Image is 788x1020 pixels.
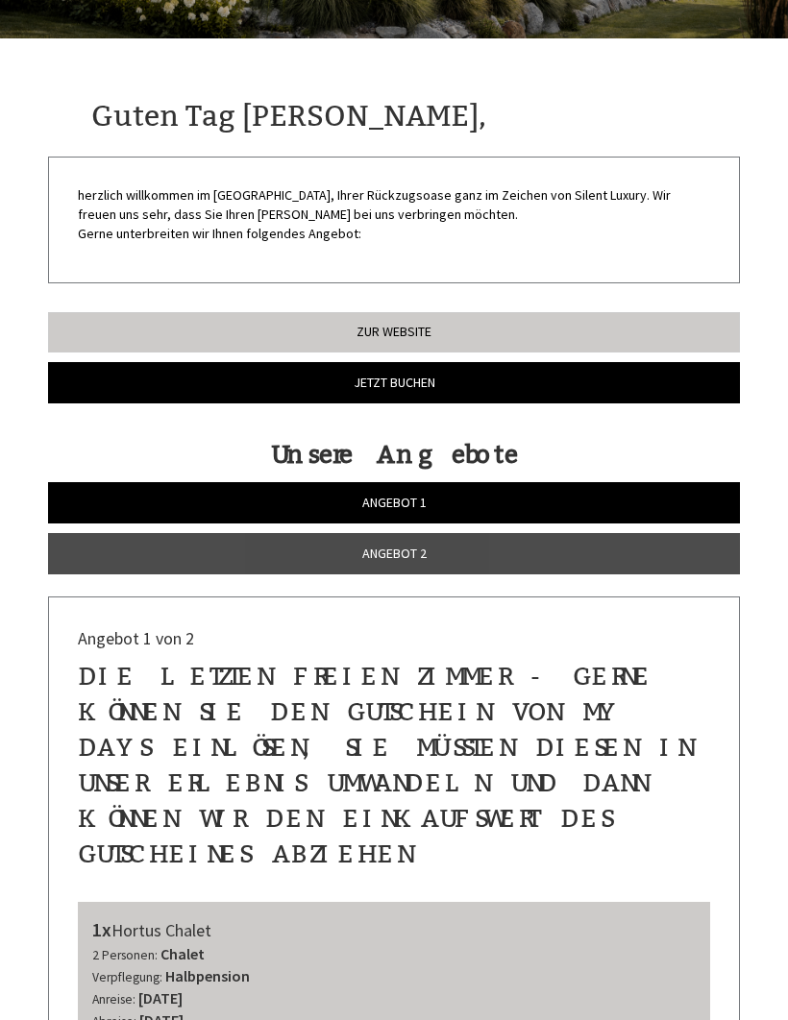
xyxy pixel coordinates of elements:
a: Jetzt buchen [48,362,740,403]
small: Verpflegung: [92,969,162,985]
span: Angebot 2 [362,545,427,562]
b: [DATE] [138,988,183,1008]
a: Zur Website [48,312,740,352]
div: Unsere Angebote [48,437,740,473]
h1: Guten Tag [PERSON_NAME], [91,101,486,133]
small: Anreise: [92,991,135,1008]
span: Angebot 1 von 2 [78,627,194,649]
b: Chalet [160,944,205,963]
b: 1x [92,917,111,941]
small: 2 Personen: [92,947,158,963]
b: Halbpension [165,966,250,985]
span: Angebot 1 [362,494,427,511]
p: herzlich willkommen im [GEOGRAPHIC_DATA], Ihrer Rückzugsoase ganz im Zeichen von Silent Luxury. W... [78,186,710,244]
div: Hortus Chalet [92,916,696,944]
div: die letzten freien Zimmer - gerne können Sie den Gutschein von My Days einlösen, Sie müssten dies... [78,659,710,873]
